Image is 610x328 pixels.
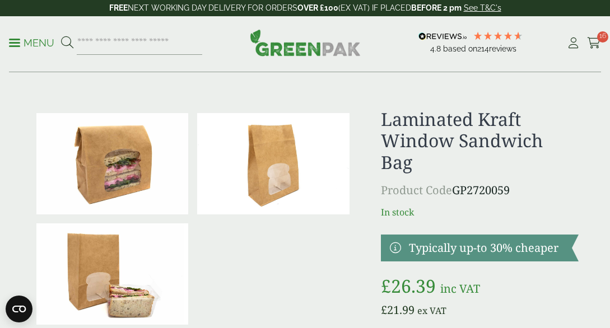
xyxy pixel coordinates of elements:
[381,109,579,173] h1: Laminated Kraft Window Sandwich Bag
[418,32,467,40] img: REVIEWS.io
[587,38,601,49] i: Cart
[197,113,350,214] img: IMG_5985 (Large)
[6,296,32,322] button: Open CMP widget
[473,31,523,41] div: 4.79 Stars
[477,44,489,53] span: 214
[381,182,579,199] p: GP2720059
[411,3,462,12] strong: BEFORE 2 pm
[443,44,477,53] span: Based on
[250,29,361,56] img: GreenPak Supplies
[381,274,436,298] bdi: 26.39
[430,44,443,53] span: 4.8
[417,304,446,317] span: ex VAT
[566,38,580,49] i: My Account
[381,302,387,317] span: £
[36,223,189,325] img: IMG_5932 (Large)
[587,35,601,51] a: 16
[440,281,480,296] span: inc VAT
[464,3,501,12] a: See T&C's
[381,274,391,298] span: £
[597,31,608,43] span: 16
[9,36,54,48] a: Menu
[9,36,54,50] p: Menu
[489,44,516,53] span: reviews
[381,205,579,219] p: In stock
[36,113,189,214] img: Laminated Kraft Sandwich Bag
[109,3,128,12] strong: FREE
[381,302,415,317] bdi: 21.99
[297,3,338,12] strong: OVER £100
[381,182,452,198] span: Product Code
